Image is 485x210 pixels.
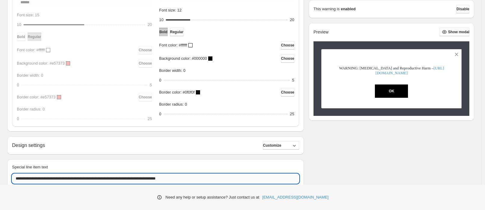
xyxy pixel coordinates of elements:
[292,77,294,83] div: 5
[170,30,184,34] span: Regular
[281,54,294,63] button: Choose
[159,42,187,48] p: Font color: #ffffff
[159,28,168,36] button: Bold
[281,90,294,95] span: Choose
[170,28,184,36] button: Regular
[332,66,451,75] p: WARNING: [MEDICAL_DATA] and Reproductive Harm –
[281,56,294,61] span: Choose
[159,78,161,82] span: 0
[159,68,185,73] span: Border width: 0
[375,84,408,98] button: OK
[281,41,294,49] button: Choose
[159,56,207,62] p: Background color: #000000
[448,30,469,34] span: Show modal
[314,30,329,35] h2: Preview
[159,8,181,12] span: Font size: 12
[263,143,281,148] span: Customize
[341,6,356,12] strong: enabled
[12,165,48,169] span: Special line item text
[262,194,329,200] a: [EMAIL_ADDRESS][DOMAIN_NAME]
[440,28,469,36] button: Show modal
[281,88,294,97] button: Choose
[456,7,469,11] span: Disable
[159,112,161,116] span: 0
[159,102,187,107] span: Border radius: 0
[263,141,299,150] button: Customize
[290,17,294,23] div: 20
[314,6,340,12] p: This warning is
[12,142,45,148] h2: Design settings
[375,66,444,75] a: [URL][DOMAIN_NAME]
[456,5,469,13] button: Disable
[290,111,294,117] div: 25
[159,89,195,95] p: Border color: #0f0f0f
[2,2,284,7] body: Rich Text Area. Press ALT-0 for help.
[159,30,168,34] span: Bold
[281,43,294,48] span: Choose
[159,17,163,22] span: 10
